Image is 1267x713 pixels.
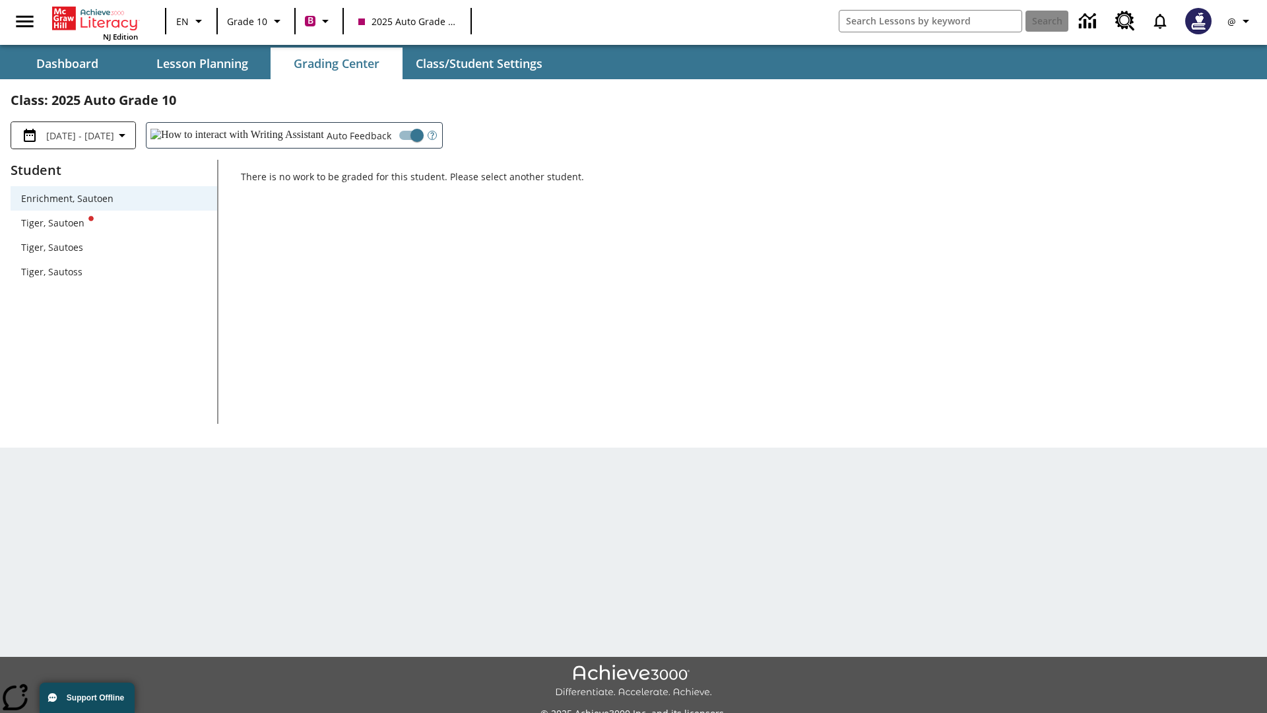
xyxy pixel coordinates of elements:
[11,259,217,284] div: Tiger, Sautoss
[40,683,135,713] button: Support Offline
[1185,8,1212,34] img: Avatar
[1219,9,1262,33] button: Profile/Settings
[114,127,130,143] svg: Collapse Date Range Filter
[1177,4,1219,38] button: Select a new avatar
[21,216,94,230] div: Tiger, Sautoen
[1227,15,1236,28] span: @
[16,127,130,143] button: Select the date range menu item
[176,15,189,28] span: EN
[422,123,442,148] button: Open Help for Writing Assistant
[21,191,114,205] div: Enrichment, Sautoen
[839,11,1022,32] input: search field
[11,160,217,181] p: Student
[36,56,98,71] span: Dashboard
[46,129,114,143] span: [DATE] - [DATE]
[156,56,248,71] span: Lesson Planning
[11,90,1256,111] h2: Class : 2025 Auto Grade 10
[88,216,94,221] svg: writing assistant alert
[11,211,217,235] div: Tiger, Sautoenwriting assistant alert
[555,665,712,698] img: Achieve3000 Differentiate Accelerate Achieve
[150,129,324,142] img: How to interact with Writing Assistant
[308,13,313,29] span: B
[52,4,138,42] div: Home
[241,170,1256,194] p: There is no work to be graded for this student. Please select another student.
[1,48,133,79] button: Dashboard
[11,186,217,211] div: Enrichment, Sautoen
[136,48,268,79] button: Lesson Planning
[405,48,553,79] button: Class/Student Settings
[271,48,403,79] button: Grading Center
[5,2,44,41] button: Open side menu
[222,9,290,33] button: Grade: Grade 10, Select a grade
[103,32,138,42] span: NJ Edition
[358,15,456,28] span: 2025 Auto Grade 10
[52,5,138,32] a: Home
[1143,4,1177,38] a: Notifications
[67,693,124,702] span: Support Offline
[1107,3,1143,39] a: Resource Center, Will open in new tab
[327,129,391,143] span: Auto Feedback
[227,15,267,28] span: Grade 10
[11,235,217,259] div: Tiger, Sautoes
[294,56,379,71] span: Grading Center
[21,240,83,254] div: Tiger, Sautoes
[300,9,339,33] button: Boost Class color is violet red. Change class color
[1071,3,1107,40] a: Data Center
[21,265,82,279] div: Tiger, Sautoss
[170,9,212,33] button: Language: EN, Select a language
[416,56,542,71] span: Class/Student Settings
